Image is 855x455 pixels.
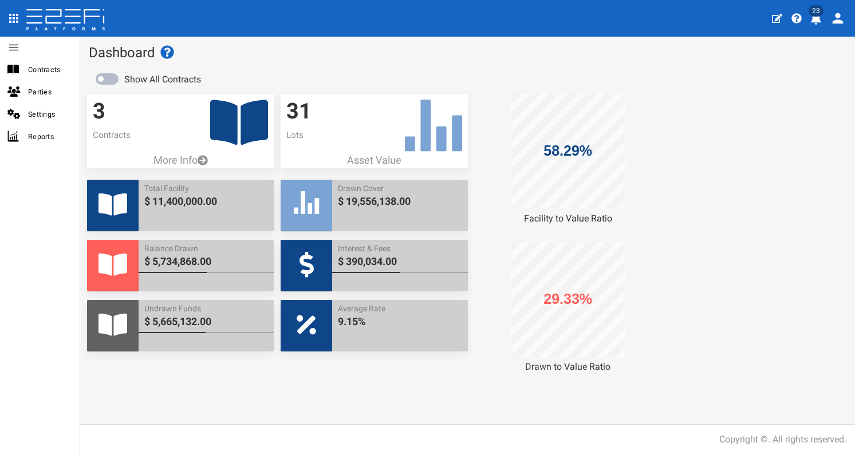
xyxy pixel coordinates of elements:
[719,433,846,446] div: Copyright ©. All rights reserved.
[28,85,70,98] span: Parties
[281,153,467,168] p: Asset Value
[89,45,846,60] h1: Dashboard
[28,63,70,76] span: Contracts
[144,194,268,209] span: $ 11,400,000.00
[144,183,268,194] span: Total Facility
[475,361,661,374] div: Drawn to Value Ratio
[286,100,462,124] h3: 31
[338,183,462,194] span: Drawn Cover
[338,314,462,329] span: 9.15%
[28,130,70,143] span: Reports
[87,153,274,168] a: More Info
[338,303,462,314] span: Average Rate
[338,194,462,209] span: $ 19,556,138.00
[338,243,462,254] span: Interest & Fees
[144,303,268,314] span: Undrawn Funds
[93,129,268,141] p: Contracts
[144,243,268,254] span: Balance Drawn
[124,73,201,86] label: Show All Contracts
[144,254,268,269] span: $ 5,734,868.00
[28,108,70,121] span: Settings
[286,129,462,141] p: Lots
[144,314,268,329] span: $ 5,665,132.00
[338,254,462,269] span: $ 390,034.00
[475,212,661,225] div: Facility to Value Ratio
[93,100,268,124] h3: 3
